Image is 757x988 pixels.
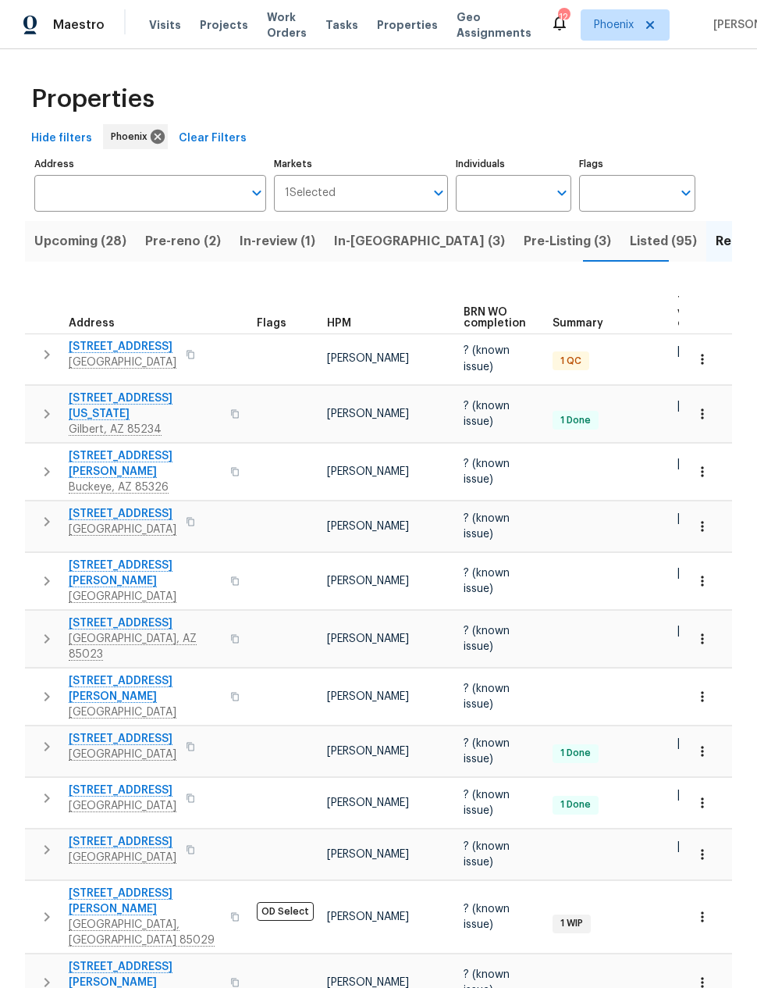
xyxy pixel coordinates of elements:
[327,466,409,477] span: [PERSON_NAME]
[257,318,286,329] span: Flags
[579,159,695,169] label: Flags
[457,9,531,41] span: Geo Assignments
[428,182,450,204] button: Open
[464,401,510,427] span: ? (known issue)
[246,182,268,204] button: Open
[327,521,409,532] span: [PERSON_NAME]
[677,458,710,469] span: [DATE]
[327,691,409,702] span: [PERSON_NAME]
[677,790,710,801] span: [DATE]
[240,230,315,252] span: In-review (1)
[677,346,710,357] span: [DATE]
[327,797,409,808] span: [PERSON_NAME]
[103,124,168,149] div: Phoenix
[149,17,181,33] span: Visits
[327,318,351,329] span: HPM
[464,790,510,816] span: ? (known issue)
[524,230,611,252] span: Pre-Listing (3)
[325,20,358,30] span: Tasks
[111,129,154,144] span: Phoenix
[257,902,314,921] span: OD Select
[464,904,510,930] span: ? (known issue)
[327,849,409,860] span: [PERSON_NAME]
[31,91,155,107] span: Properties
[675,182,697,204] button: Open
[464,841,510,868] span: ? (known issue)
[267,9,307,41] span: Work Orders
[327,353,409,364] span: [PERSON_NAME]
[327,977,409,988] span: [PERSON_NAME]
[594,17,634,33] span: Phoenix
[677,626,710,637] span: [DATE]
[377,17,438,33] span: Properties
[554,414,597,427] span: 1 Done
[558,9,569,25] div: 12
[179,129,247,148] span: Clear Filters
[145,230,221,252] span: Pre-reno (2)
[551,182,573,204] button: Open
[554,798,597,811] span: 1 Done
[334,230,505,252] span: In-[GEOGRAPHIC_DATA] (3)
[200,17,248,33] span: Projects
[464,307,526,329] span: BRN WO completion
[464,683,510,710] span: ? (known issue)
[274,159,448,169] label: Markets
[172,124,253,153] button: Clear Filters
[630,230,697,252] span: Listed (95)
[553,318,603,329] span: Summary
[456,159,572,169] label: Individuals
[677,738,710,749] span: [DATE]
[464,458,510,485] span: ? (known issue)
[285,187,336,200] span: 1 Selected
[31,129,92,148] span: Hide filters
[464,738,510,765] span: ? (known issue)
[327,633,409,644] span: [PERSON_NAME]
[69,318,115,329] span: Address
[554,355,588,368] span: 1 QC
[677,401,710,412] span: [DATE]
[677,296,732,329] span: Teardown visit complete
[34,230,126,252] span: Upcoming (28)
[25,124,98,153] button: Hide filters
[327,576,409,587] span: [PERSON_NAME]
[53,17,105,33] span: Maestro
[327,746,409,757] span: [PERSON_NAME]
[677,568,710,579] span: [DATE]
[554,917,589,930] span: 1 WIP
[464,345,510,372] span: ? (known issue)
[554,747,597,760] span: 1 Done
[677,513,710,524] span: [DATE]
[464,568,510,594] span: ? (known issue)
[327,911,409,922] span: [PERSON_NAME]
[34,159,266,169] label: Address
[677,841,710,852] span: [DATE]
[327,408,409,419] span: [PERSON_NAME]
[464,626,510,652] span: ? (known issue)
[464,513,510,540] span: ? (known issue)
